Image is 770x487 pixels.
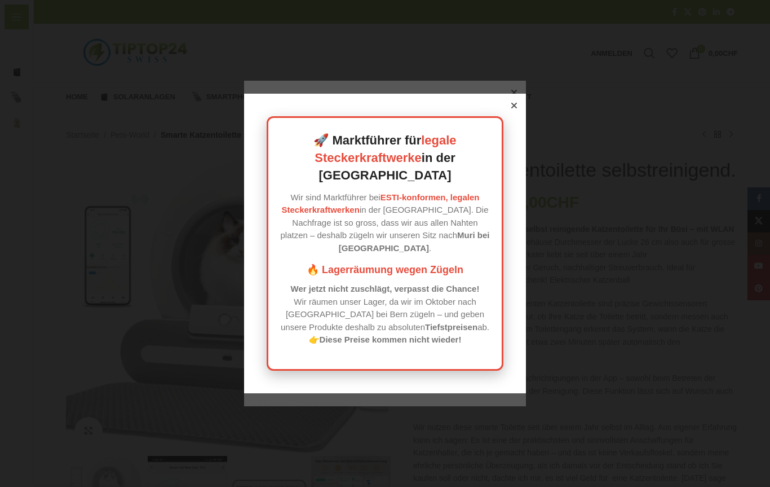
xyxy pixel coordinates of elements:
a: ESTI-konformen, legalen Steckerkraftwerken [281,192,479,215]
p: Wir räumen unser Lager, da wir im Oktober nach [GEOGRAPHIC_DATA] bei Bern zügeln – und geben unse... [280,283,490,346]
p: Wir sind Marktführer bei in der [GEOGRAPHIC_DATA]. Die Nachfrage ist so gross, dass wir aus allen... [280,191,490,255]
strong: Wer jetzt nicht zuschlägt, verpasst die Chance! [291,284,480,293]
h2: 🚀 Marktführer für in der [GEOGRAPHIC_DATA] [280,132,490,184]
strong: Tiefstpreisen [425,322,477,332]
strong: Diese Preise kommen nicht wieder! [320,335,462,344]
h3: 🔥 Lagerräumung wegen Zügeln [280,263,490,277]
a: legale Steckerkraftwerke [315,133,456,165]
